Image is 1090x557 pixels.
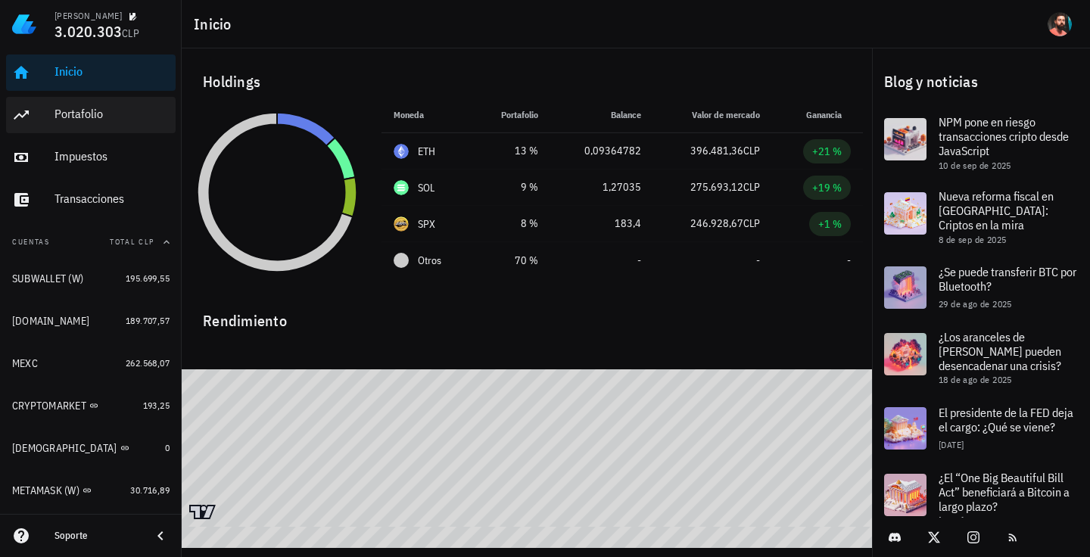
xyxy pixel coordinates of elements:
span: 30.716,89 [130,484,170,496]
a: Impuestos [6,139,176,176]
h1: Inicio [194,12,238,36]
img: LedgiFi [12,12,36,36]
span: Ganancia [806,109,851,120]
div: SOL-icon [394,180,409,195]
a: ¿Los aranceles de [PERSON_NAME] pueden desencadenar una crisis? 18 de ago de 2025 [872,321,1090,395]
div: Rendimiento [191,297,863,333]
div: ETH-icon [394,144,409,159]
span: - [847,254,851,267]
span: Otros [418,253,441,269]
div: Soporte [54,530,139,542]
th: Balance [550,97,653,133]
a: El presidente de la FED deja el cargo: ¿Qué se viene? [DATE] [872,395,1090,462]
a: [DEMOGRAPHIC_DATA] 0 [6,430,176,466]
button: CuentasTotal CLP [6,224,176,260]
th: Portafolio [472,97,550,133]
div: Portafolio [54,107,170,121]
span: 396.481,36 [690,144,743,157]
div: SPX [418,216,436,232]
span: ¿El “One Big Beautiful Bill Act” beneficiará a Bitcoin a largo plazo? [939,470,1070,514]
div: +1 % [818,216,842,232]
a: ¿El “One Big Beautiful Bill Act” beneficiará a Bitcoin a largo plazo? [DATE] [872,462,1090,536]
div: 1,27035 [562,179,641,195]
span: 18 de ago de 2025 [939,374,1012,385]
span: El presidente de la FED deja el cargo: ¿Qué se viene? [939,405,1073,434]
div: [DOMAIN_NAME] [12,315,89,328]
div: +19 % [812,180,842,195]
a: MEXC 262.568,07 [6,345,176,381]
div: Impuestos [54,149,170,163]
span: 3.020.303 [54,21,122,42]
div: METAMASK (W) [12,484,79,497]
span: - [637,254,641,267]
div: 9 % [484,179,538,195]
a: Charting by TradingView [189,505,216,519]
div: Transacciones [54,191,170,206]
a: Nueva reforma fiscal en [GEOGRAPHIC_DATA]: Criptos en la mira 8 de sep de 2025 [872,180,1090,254]
div: [DEMOGRAPHIC_DATA] [12,442,117,455]
div: SOL [418,180,435,195]
div: 13 % [484,143,538,159]
span: Nueva reforma fiscal en [GEOGRAPHIC_DATA]: Criptos en la mira [939,188,1054,232]
span: 246.928,67 [690,216,743,230]
div: 70 % [484,253,538,269]
span: - [756,254,760,267]
span: 189.707,57 [126,315,170,326]
div: Inicio [54,64,170,79]
span: ¿Los aranceles de [PERSON_NAME] pueden desencadenar una crisis? [939,329,1061,373]
div: Holdings [191,58,863,106]
a: ¿Se puede transferir BTC por Bluetooth? 29 de ago de 2025 [872,254,1090,321]
span: 193,25 [143,400,170,411]
span: [DATE] [939,439,964,450]
span: CLP [743,216,760,230]
div: SUBWALLET (W) [12,272,83,285]
a: SUBWALLET (W) 195.699,55 [6,260,176,297]
div: +21 % [812,144,842,159]
a: NPM pone en riesgo transacciones cripto desde JavaScript 10 de sep de 2025 [872,106,1090,180]
span: 195.699,55 [126,272,170,284]
th: Moneda [381,97,472,133]
a: METAMASK (W) 30.716,89 [6,472,176,509]
span: 0 [165,442,170,453]
a: Portafolio [6,97,176,133]
a: Inicio [6,54,176,91]
a: [DOMAIN_NAME] 189.707,57 [6,303,176,339]
span: 8 de sep de 2025 [939,234,1006,245]
a: Transacciones [6,182,176,218]
span: CLP [122,26,139,40]
div: MEXC [12,357,38,370]
div: ETH [418,144,436,159]
span: 10 de sep de 2025 [939,160,1011,171]
span: CLP [743,144,760,157]
span: 29 de ago de 2025 [939,298,1012,310]
span: NPM pone en riesgo transacciones cripto desde JavaScript [939,114,1069,158]
div: 0,09364782 [562,143,641,159]
span: 262.568,07 [126,357,170,369]
a: CRYPTOMARKET 193,25 [6,387,176,424]
div: avatar [1048,12,1072,36]
div: 183,4 [562,216,641,232]
th: Valor de mercado [653,97,772,133]
span: 275.693,12 [690,180,743,194]
span: ¿Se puede transferir BTC por Bluetooth? [939,264,1076,294]
div: [PERSON_NAME] [54,10,122,22]
div: 8 % [484,216,538,232]
span: Total CLP [110,237,154,247]
div: Blog y noticias [872,58,1090,106]
span: CLP [743,180,760,194]
div: CRYPTOMARKET [12,400,86,412]
div: SPX-icon [394,216,409,232]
